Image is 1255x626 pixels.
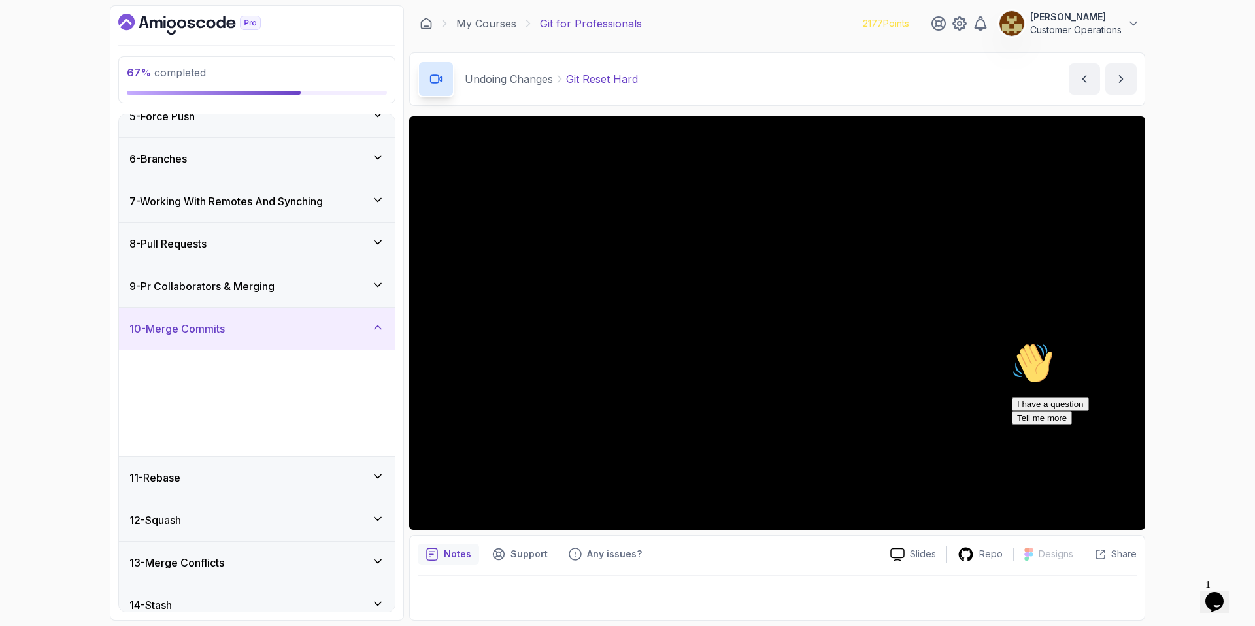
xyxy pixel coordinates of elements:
button: 8-Pull Requests [119,223,395,265]
button: 6-Branches [119,138,395,180]
span: Hi! How can we help? [5,39,129,49]
p: Customer Operations [1030,24,1122,37]
button: next content [1105,63,1137,95]
p: Notes [444,548,471,561]
div: 👋Hi! How can we help?I have a questionTell me more [5,5,241,88]
button: previous content [1069,63,1100,95]
img: user profile image [999,11,1024,36]
p: Git for Professionals [540,16,642,31]
iframe: chat widget [1200,574,1242,613]
button: Support button [484,544,556,565]
span: completed [127,66,206,79]
p: Repo [979,548,1003,561]
h3: 11 - Rebase [129,470,180,486]
button: 14-Stash [119,584,395,626]
button: I have a question [5,60,82,74]
h3: 10 - Merge Commits [129,321,225,337]
button: Tell me more [5,74,65,88]
button: 10-Merge Commits [119,308,395,350]
img: :wave: [5,5,47,47]
button: 7-Working With Remotes And Synching [119,180,395,222]
button: 11-Rebase [119,457,395,499]
a: Dashboard [118,14,291,35]
p: Support [510,548,548,561]
h3: 5 - Force Push [129,108,195,124]
h3: 6 - Branches [129,151,187,167]
button: user profile image[PERSON_NAME]Customer Operations [999,10,1140,37]
h3: 12 - Squash [129,512,181,528]
button: notes button [418,544,479,565]
button: 5-Force Push [119,95,395,137]
h3: 7 - Working With Remotes And Synching [129,193,323,209]
h3: 9 - Pr Collaborators & Merging [129,278,275,294]
a: Slides [880,548,946,561]
h3: 13 - Merge Conflicts [129,555,224,570]
p: Slides [910,548,936,561]
button: 12-Squash [119,499,395,541]
iframe: 6 - git reset --hard [409,116,1145,530]
p: Git Reset Hard [566,71,638,87]
button: 9-Pr Collaborators & Merging [119,265,395,307]
button: 13-Merge Conflicts [119,542,395,584]
a: Dashboard [420,17,433,30]
iframe: chat widget [1007,337,1242,567]
p: 2177 Points [863,17,909,30]
p: Undoing Changes [465,71,553,87]
button: Feedback button [561,544,650,565]
p: [PERSON_NAME] [1030,10,1122,24]
h3: 8 - Pull Requests [129,236,207,252]
a: My Courses [456,16,516,31]
p: Any issues? [587,548,642,561]
span: 67 % [127,66,152,79]
h3: 14 - Stash [129,597,172,613]
a: Repo [947,546,1013,563]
